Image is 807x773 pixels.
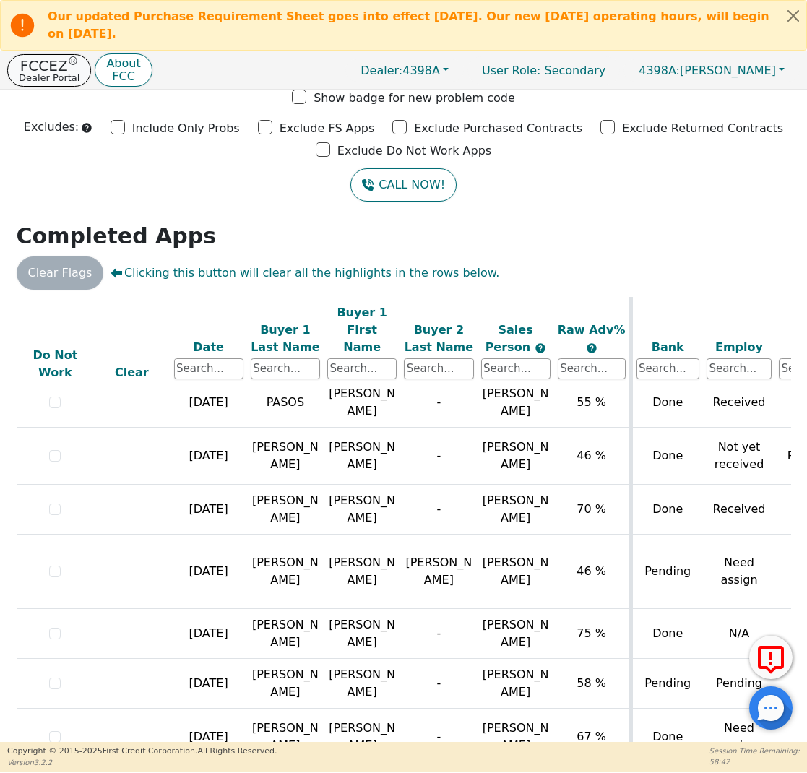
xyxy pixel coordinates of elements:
[132,120,240,137] p: Include Only Probs
[749,636,793,679] button: Report Error to FCC
[171,534,247,608] td: [DATE]
[251,358,320,379] input: Search...
[21,346,90,381] div: Do Not Work
[247,427,324,484] td: [PERSON_NAME]
[400,427,477,484] td: -
[7,54,91,87] button: FCCEZ®Dealer Portal
[631,708,703,765] td: Done
[631,377,703,427] td: Done
[482,64,540,77] span: User Role :
[106,58,140,69] p: About
[631,658,703,708] td: Pending
[171,608,247,658] td: [DATE]
[404,321,473,356] div: Buyer 2 Last Name
[577,626,606,640] span: 75 %
[251,321,320,356] div: Buyer 1 Last Name
[709,746,800,756] p: Session Time Remaining:
[197,746,277,756] span: All Rights Reserved.
[7,746,277,758] p: Copyright © 2015- 2025 First Credit Corporation.
[171,427,247,484] td: [DATE]
[577,676,606,690] span: 58 %
[361,64,402,77] span: Dealer:
[631,534,703,608] td: Pending
[361,64,440,77] span: 4398A
[327,304,397,356] div: Buyer 1 First Name
[483,721,549,752] span: [PERSON_NAME]
[400,484,477,534] td: -
[400,608,477,658] td: -
[171,484,247,534] td: [DATE]
[345,59,464,82] button: Dealer:4398A
[623,59,800,82] button: 4398A:[PERSON_NAME]
[703,484,775,534] td: Received
[622,120,783,137] p: Exclude Returned Contracts
[483,440,549,471] span: [PERSON_NAME]
[247,708,324,765] td: [PERSON_NAME]
[414,120,582,137] p: Exclude Purchased Contracts
[483,618,549,649] span: [PERSON_NAME]
[247,658,324,708] td: [PERSON_NAME]
[577,395,606,409] span: 55 %
[324,608,400,658] td: [PERSON_NAME]
[400,377,477,427] td: -
[324,658,400,708] td: [PERSON_NAME]
[631,427,703,484] td: Done
[631,608,703,658] td: Done
[703,708,775,765] td: Need assign
[247,534,324,608] td: [PERSON_NAME]
[400,534,477,608] td: [PERSON_NAME]
[707,358,772,379] input: Search...
[324,427,400,484] td: [PERSON_NAME]
[324,534,400,608] td: [PERSON_NAME]
[400,708,477,765] td: -
[577,564,606,578] span: 46 %
[780,1,806,30] button: Close alert
[350,168,457,202] button: CALL NOW!
[481,358,551,379] input: Search...
[68,55,79,68] sup: ®
[631,484,703,534] td: Done
[483,386,549,418] span: [PERSON_NAME]
[703,608,775,658] td: N/A
[639,64,680,77] span: 4398A:
[577,449,606,462] span: 46 %
[280,120,375,137] p: Exclude FS Apps
[327,358,397,379] input: Search...
[95,53,152,87] button: AboutFCC
[324,708,400,765] td: [PERSON_NAME]
[324,484,400,534] td: [PERSON_NAME]
[483,493,549,524] span: [PERSON_NAME]
[404,358,473,379] input: Search...
[577,730,606,743] span: 67 %
[558,358,626,379] input: Search...
[247,484,324,534] td: [PERSON_NAME]
[106,71,140,82] p: FCC
[636,358,700,379] input: Search...
[174,339,243,356] div: Date
[17,223,217,249] strong: Completed Apps
[467,56,620,85] p: Secondary
[337,142,491,160] p: Exclude Do Not Work Apps
[703,658,775,708] td: Pending
[707,339,772,356] div: Employ
[483,668,549,699] span: [PERSON_NAME]
[7,757,277,768] p: Version 3.2.2
[467,56,620,85] a: User Role: Secondary
[314,90,515,107] p: Show badge for new problem code
[709,756,800,767] p: 58:42
[703,534,775,608] td: Need assign
[24,118,79,136] p: Excludes:
[324,377,400,427] td: [PERSON_NAME]
[174,358,243,379] input: Search...
[486,323,535,354] span: Sales Person
[483,556,549,587] span: [PERSON_NAME]
[636,339,700,356] div: Bank
[171,708,247,765] td: [DATE]
[703,427,775,484] td: Not yet received
[639,64,776,77] span: [PERSON_NAME]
